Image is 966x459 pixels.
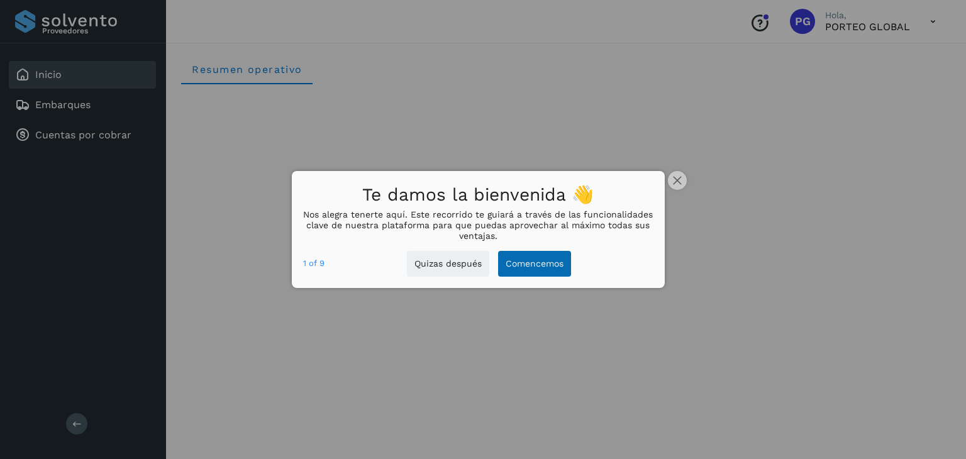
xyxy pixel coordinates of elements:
[303,209,653,241] p: Nos alegra tenerte aquí. Este recorrido te guiará a través de las funcionalidades clave de nuestr...
[498,251,571,277] button: Comencemos
[407,251,489,277] button: Quizas después
[303,257,325,270] div: 1 of 9
[303,181,653,209] h1: Te damos la bienvenida 👋
[303,257,325,270] div: step 1 of 9
[292,171,664,288] div: Te damos la bienvenida 👋Nos alegra tenerte aquí. Este recorrido te guiará a través de las funcion...
[668,171,687,190] button: close,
